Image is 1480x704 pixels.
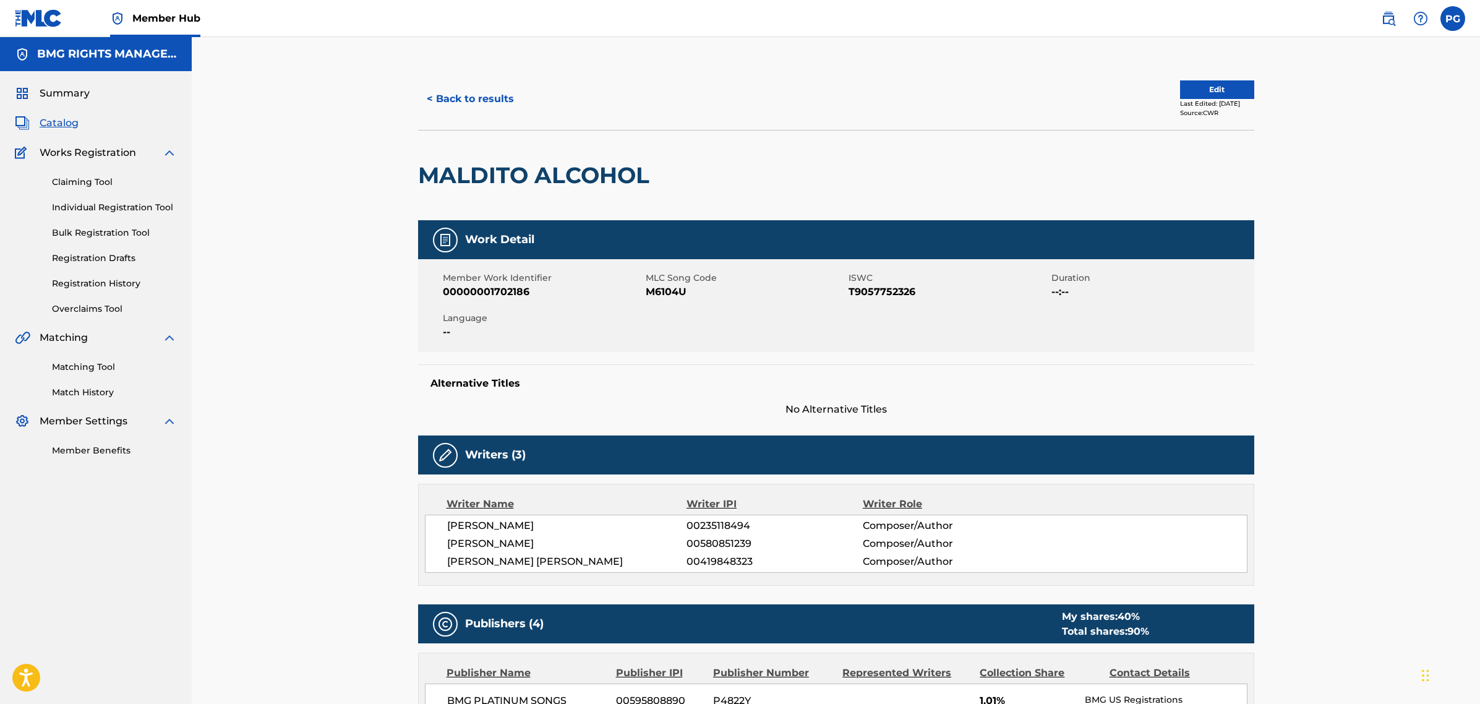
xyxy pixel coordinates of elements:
h5: Publishers (4) [465,617,544,631]
img: help [1413,11,1428,26]
span: 00000001702186 [443,285,643,299]
span: Member Work Identifier [443,272,643,285]
h5: BMG RIGHTS MANAGEMENT US, LLC [37,47,177,61]
h2: MALDITO ALCOHOL [418,161,656,189]
span: 00235118494 [687,518,862,533]
img: Catalog [15,116,30,131]
button: Edit [1180,80,1254,99]
span: Language [443,312,643,325]
a: Registration Drafts [52,252,177,265]
a: Matching Tool [52,361,177,374]
span: Member Settings [40,414,127,429]
a: Claiming Tool [52,176,177,189]
div: User Menu [1440,6,1465,31]
h5: Work Detail [465,233,534,247]
img: Top Rightsholder [110,11,125,26]
img: Publishers [438,617,453,632]
h5: Writers (3) [465,448,526,462]
img: Summary [15,86,30,101]
img: Work Detail [438,233,453,247]
span: Composer/Author [863,536,1023,551]
span: Works Registration [40,145,136,160]
img: expand [162,330,177,345]
span: -- [443,325,643,340]
img: MLC Logo [15,9,62,27]
div: Publisher IPI [616,666,704,680]
h5: Alternative Titles [430,377,1242,390]
div: Writer IPI [687,497,863,512]
img: Member Settings [15,414,30,429]
span: 40 % [1118,611,1140,622]
a: Individual Registration Tool [52,201,177,214]
div: Source: CWR [1180,108,1254,118]
span: Summary [40,86,90,101]
a: Bulk Registration Tool [52,226,177,239]
div: Contact Details [1110,666,1230,680]
div: Total shares: [1062,624,1149,639]
img: Writers [438,448,453,463]
span: --:-- [1051,285,1251,299]
iframe: Resource Center [1445,483,1480,583]
span: [PERSON_NAME] [PERSON_NAME] [447,554,687,569]
div: Help [1408,6,1433,31]
a: Member Benefits [52,444,177,457]
div: Writer Role [863,497,1023,512]
img: expand [162,145,177,160]
img: expand [162,414,177,429]
iframe: Chat Widget [1418,645,1480,704]
div: My shares: [1062,609,1149,624]
span: Member Hub [132,11,200,25]
img: Matching [15,330,30,345]
span: 90 % [1127,625,1149,637]
div: Collection Share [980,666,1100,680]
span: Matching [40,330,88,345]
span: Composer/Author [863,518,1023,533]
span: Catalog [40,116,79,131]
span: 00580851239 [687,536,862,551]
span: M6104U [646,285,845,299]
button: < Back to results [418,84,523,114]
span: No Alternative Titles [418,402,1254,417]
img: search [1381,11,1396,26]
span: [PERSON_NAME] [447,518,687,533]
span: MLC Song Code [646,272,845,285]
span: Composer/Author [863,554,1023,569]
a: Overclaims Tool [52,303,177,316]
div: Last Edited: [DATE] [1180,99,1254,108]
a: Public Search [1376,6,1401,31]
a: Match History [52,386,177,399]
div: Represented Writers [842,666,970,680]
span: ISWC [849,272,1048,285]
div: Drag [1422,657,1429,694]
div: Publisher Name [447,666,607,680]
span: [PERSON_NAME] [447,536,687,551]
a: SummarySummary [15,86,90,101]
a: CatalogCatalog [15,116,79,131]
img: Works Registration [15,145,31,160]
span: Duration [1051,272,1251,285]
span: T9057752326 [849,285,1048,299]
img: Accounts [15,47,30,62]
a: Registration History [52,277,177,290]
span: 00419848323 [687,554,862,569]
div: Publisher Number [713,666,833,680]
div: Writer Name [447,497,687,512]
